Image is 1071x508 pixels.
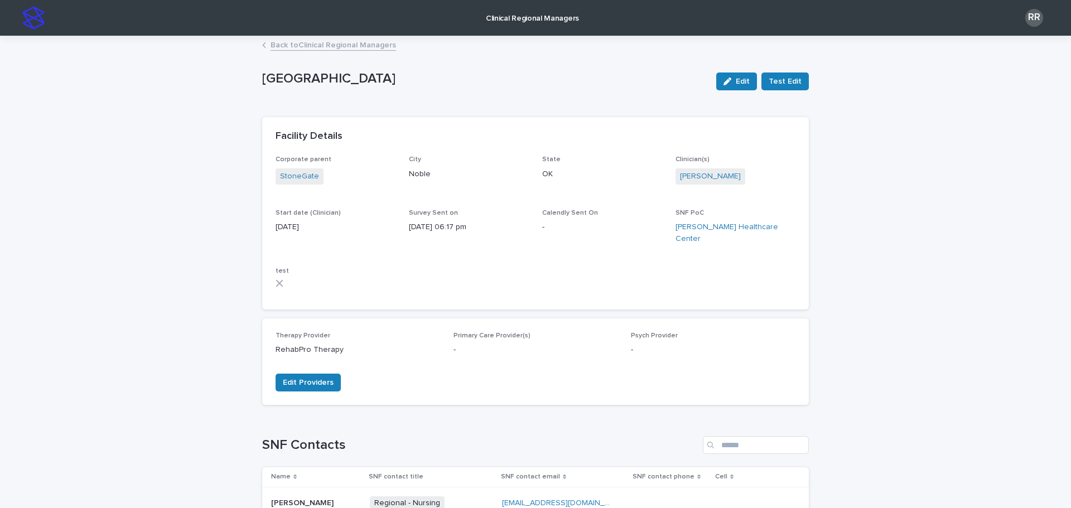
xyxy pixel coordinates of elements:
span: test [276,268,289,274]
p: Name [271,471,291,483]
span: Corporate parent [276,156,331,163]
p: [PERSON_NAME] [271,496,336,508]
a: [PERSON_NAME] [680,171,741,182]
span: Start date (Clinician) [276,210,341,216]
span: Psych Provider [631,332,678,339]
img: stacker-logo-s-only.png [22,7,45,29]
span: Edit Providers [283,377,334,388]
p: SNF contact phone [633,471,694,483]
h1: SNF Contacts [262,437,698,453]
span: State [542,156,561,163]
span: Therapy Provider [276,332,330,339]
a: [PERSON_NAME] Healthcare Center [676,221,795,245]
p: Cell [715,471,727,483]
input: Search [703,436,809,454]
a: StoneGate [280,171,319,182]
div: RR [1025,9,1043,27]
span: Edit [736,78,750,85]
p: RehabPro Therapy [276,344,440,356]
button: Edit [716,72,757,90]
a: [EMAIL_ADDRESS][DOMAIN_NAME] [502,499,628,507]
button: Test Edit [761,72,809,90]
p: - [454,344,618,356]
p: - [542,221,662,233]
p: OK [542,168,662,180]
span: Primary Care Provider(s) [454,332,530,339]
p: - [631,344,795,356]
p: Noble [409,168,529,180]
span: City [409,156,421,163]
span: Calendly Sent On [542,210,598,216]
span: Test Edit [769,76,802,87]
span: Survey Sent on [409,210,458,216]
p: SNF contact email [501,471,560,483]
p: [DATE] [276,221,395,233]
span: Clinician(s) [676,156,710,163]
span: SNF PoC [676,210,704,216]
p: SNF contact title [369,471,423,483]
h2: Facility Details [276,130,342,143]
p: [DATE] 06:17 pm [409,221,529,233]
p: [GEOGRAPHIC_DATA] [262,71,707,87]
a: Back toClinical Regional Managers [271,38,396,51]
button: Edit Providers [276,374,341,391]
